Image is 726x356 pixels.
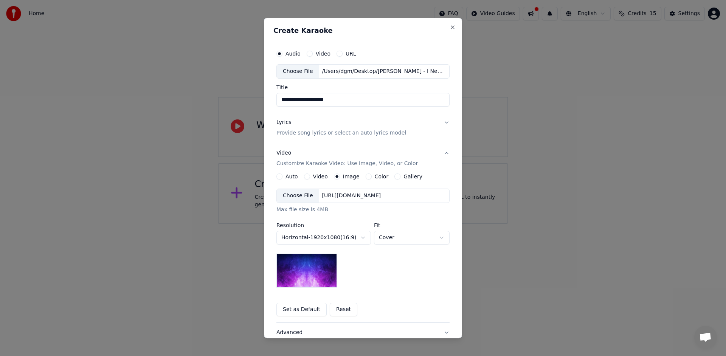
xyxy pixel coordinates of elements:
div: /Users/dgm/Desktop/[PERSON_NAME] - I Never Lie (Official Audio) 4.mp3 [319,68,448,75]
div: Choose File [277,189,319,203]
div: VideoCustomize Karaoke Video: Use Image, Video, or Color [276,173,450,322]
label: Image [343,174,360,179]
label: Resolution [276,223,371,228]
div: Choose File [277,65,319,78]
label: Title [276,85,450,90]
div: Video [276,149,418,167]
label: Gallery [403,174,422,179]
label: URL [346,51,356,56]
label: Video [313,174,328,179]
h2: Create Karaoke [273,27,453,34]
label: Auto [285,174,298,179]
button: LyricsProvide song lyrics or select an auto lyrics model [276,113,450,143]
div: Lyrics [276,119,291,126]
label: Video [316,51,330,56]
label: Fit [374,223,450,228]
button: Set as Default [276,303,327,316]
div: Max file size is 4MB [276,206,450,214]
div: [URL][DOMAIN_NAME] [319,192,384,200]
p: Provide song lyrics or select an auto lyrics model [276,129,406,137]
label: Color [375,174,389,179]
p: Customize Karaoke Video: Use Image, Video, or Color [276,160,418,167]
button: Reset [330,303,357,316]
label: Audio [285,51,301,56]
button: Advanced [276,323,450,342]
button: VideoCustomize Karaoke Video: Use Image, Video, or Color [276,143,450,173]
